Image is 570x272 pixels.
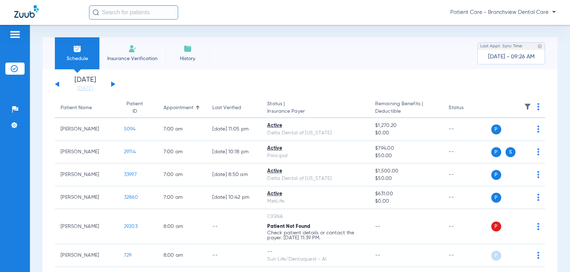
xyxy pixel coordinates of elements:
td: -- [207,244,261,267]
div: Appointment [164,104,201,112]
li: [DATE] [64,76,107,92]
td: [DATE] 11:05 PM [207,118,261,141]
td: 7:00 AM [158,118,207,141]
div: Active [267,167,364,175]
span: Last Appt. Sync Time: [480,43,523,50]
img: group-dot-blue.svg [537,148,539,155]
a: [DATE] [64,85,107,92]
span: $0.00 [375,198,437,205]
img: Manual Insurance Verification [128,44,137,53]
span: $1,500.00 [375,167,437,175]
div: Active [267,122,364,129]
span: Insurance Payer [267,108,364,115]
div: Active [267,145,364,152]
div: Principal [267,152,364,160]
td: [PERSON_NAME] [55,118,118,141]
div: Sun Life/Dentaquest - AI [267,256,364,263]
span: P [491,147,501,157]
p: Check patient details or contact the payer. [DATE] 11:39 PM. [267,230,364,240]
td: -- [207,209,261,244]
td: -- [443,186,491,209]
div: Delta Dental of [US_STATE] [267,175,364,182]
td: 7:00 AM [158,186,207,209]
span: P [491,193,501,203]
input: Search for patients [89,5,178,20]
span: History [171,55,204,62]
div: Patient ID [124,100,152,115]
div: Last Verified [212,104,256,112]
td: [PERSON_NAME] [55,186,118,209]
td: [PERSON_NAME] [55,244,118,267]
td: [DATE] 10:18 PM [207,141,261,164]
td: 7:00 AM [158,141,207,164]
td: 7:00 AM [158,164,207,186]
img: hamburger-icon [9,30,21,39]
span: 32860 [124,195,138,200]
td: -- [443,141,491,164]
span: -- [375,224,380,229]
td: [PERSON_NAME] [55,141,118,164]
img: Zuub Logo [14,5,39,18]
div: Patient Name [61,104,92,112]
span: [DATE] - 09:26 AM [488,53,535,60]
th: Status | [261,98,369,118]
span: Schedule [60,55,94,62]
div: Patient Name [61,104,113,112]
span: $50.00 [375,152,437,160]
span: $631.00 [375,190,437,198]
span: P [491,251,501,261]
span: Insurance Verification [105,55,160,62]
img: group-dot-blue.svg [537,223,539,230]
img: filter.svg [524,103,531,110]
img: group-dot-blue.svg [537,194,539,201]
div: CIGNA [267,213,364,220]
img: Search Icon [93,9,99,16]
div: Last Verified [212,104,241,112]
span: P [491,170,501,180]
span: 29203 [124,224,138,229]
th: Status [443,98,491,118]
td: -- [443,244,491,267]
span: Patient Care - Branchview Dental Care [450,9,556,16]
span: P [491,222,501,231]
td: -- [443,209,491,244]
span: -- [375,253,380,258]
span: $1,270.20 [375,122,437,129]
th: Remaining Benefits | [369,98,443,118]
td: 8:00 AM [158,209,207,244]
td: -- [443,118,491,141]
span: Patient Not Found [267,224,310,229]
td: -- [443,164,491,186]
td: [PERSON_NAME] [55,209,118,244]
span: 29114 [124,149,136,154]
img: History [183,44,192,53]
span: 33997 [124,172,137,177]
td: [PERSON_NAME] [55,164,118,186]
img: Schedule [73,44,82,53]
img: last sync help info [537,44,542,49]
img: group-dot-blue.svg [537,103,539,110]
span: 5094 [124,127,136,132]
span: Deductible [375,108,437,115]
iframe: Chat Widget [534,238,570,272]
span: $0.00 [375,129,437,137]
span: S [506,147,515,157]
div: Appointment [164,104,193,112]
span: P [491,124,501,134]
span: $794.00 [375,145,437,152]
div: Patient ID [124,100,146,115]
div: Delta Dental of [US_STATE] [267,129,364,137]
div: MetLife [267,198,364,205]
td: [DATE] 8:50 AM [207,164,261,186]
td: 8:00 AM [158,244,207,267]
div: -- [267,248,364,256]
span: 729 [124,253,132,258]
div: Active [267,190,364,198]
img: group-dot-blue.svg [537,171,539,178]
span: $50.00 [375,175,437,182]
td: [DATE] 10:42 PM [207,186,261,209]
img: group-dot-blue.svg [537,126,539,133]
